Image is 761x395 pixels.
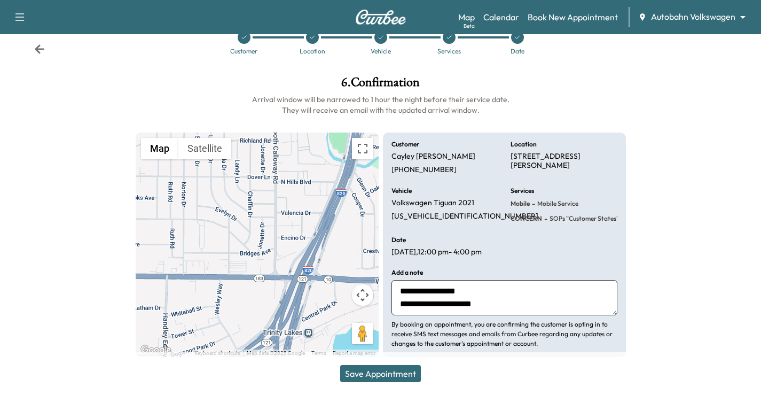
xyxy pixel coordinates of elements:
img: Google [138,343,174,357]
p: [US_VEHICLE_IDENTIFICATION_NUMBER] [391,212,538,221]
div: Location [300,48,325,55]
div: Services [437,48,461,55]
p: [PHONE_NUMBER] [391,165,457,175]
a: MapBeta [458,11,475,24]
h6: Customer [391,141,419,148]
h6: Date [391,237,406,243]
div: Vehicle [371,48,391,55]
button: Map camera controls [352,284,373,306]
h6: Vehicle [391,188,412,194]
div: Customer [230,48,257,55]
div: Date [511,48,524,55]
img: Curbee Logo [355,10,406,25]
p: [DATE] , 12:00 pm - 4:00 pm [391,247,482,257]
div: Back [34,44,45,55]
h6: Add a note [391,269,423,276]
button: Save Appointment [340,365,421,382]
h6: Location [511,141,537,148]
p: Cayley [PERSON_NAME] [391,152,475,161]
a: Open this area in Google Maps (opens a new window) [138,343,174,357]
button: Keyboard shortcuts [194,350,240,357]
span: SOPs "Customer states" [547,214,619,223]
h6: Services [511,188,534,194]
p: Volkswagen Tiguan 2021 [391,198,474,208]
span: Autobahn Volkswagen [651,11,735,23]
h1: 6 . Confirmation [136,76,626,94]
span: Mobile [511,199,530,208]
button: Show street map [141,138,178,159]
a: Report a map error [333,350,375,356]
span: Mobile Service [535,199,578,208]
a: Book New Appointment [528,11,618,24]
span: - [530,198,535,209]
button: Toggle fullscreen view [352,138,373,159]
span: CONCERN [511,214,542,223]
span: Map data ©2025 Google [247,350,305,356]
a: Calendar [483,11,519,24]
span: - [542,213,547,224]
p: By booking an appointment, you are confirming the customer is opting in to receive SMS text messa... [391,320,617,348]
div: Beta [464,22,475,30]
a: Terms (opens in new tab) [311,350,326,356]
p: [STREET_ADDRESS][PERSON_NAME] [511,152,617,171]
button: Show satellite imagery [178,138,231,159]
h6: Arrival window will be narrowed to 1 hour the night before their service date. They will receive ... [136,94,626,115]
button: Drag Pegman onto the map to open Street View [352,323,373,344]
